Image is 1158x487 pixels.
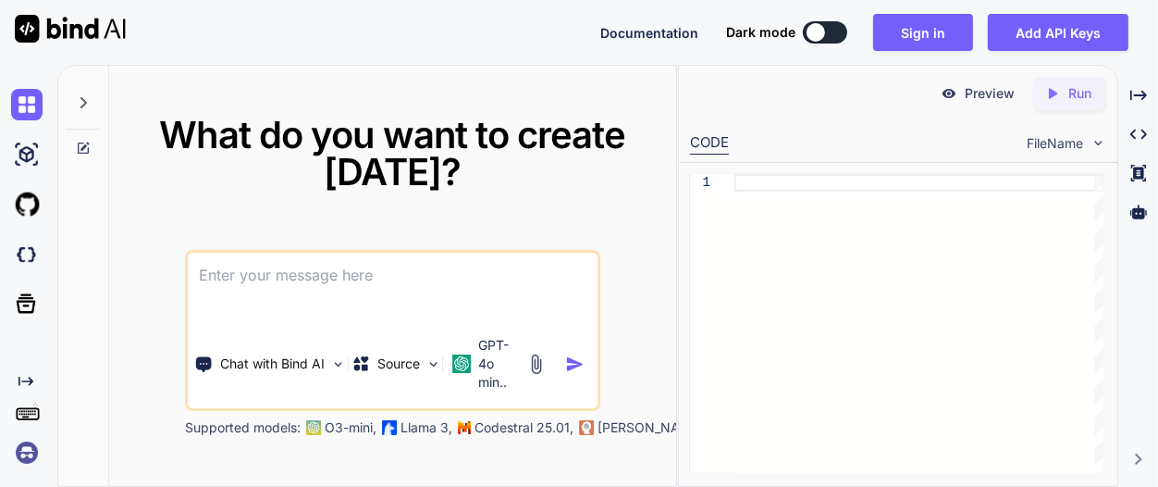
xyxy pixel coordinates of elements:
img: GPT-4 [306,420,321,435]
img: attachment [525,354,547,375]
img: Mistral-AI [458,421,471,434]
img: Pick Tools [330,356,346,372]
p: [PERSON_NAME] 3.7 Sonnet, [597,418,777,437]
img: GPT-4o mini [452,355,471,373]
p: Chat with Bind AI [220,355,325,373]
img: chevron down [1090,135,1106,151]
span: Dark mode [726,23,795,42]
img: signin [11,437,43,468]
p: Source [377,355,420,373]
p: Llama 3, [400,418,452,437]
p: Run [1068,84,1091,103]
img: ai-studio [11,139,43,170]
span: What do you want to create [DATE]? [159,112,625,194]
button: Add API Keys [988,14,1128,51]
span: Documentation [600,25,698,41]
span: FileName [1027,134,1083,153]
button: Documentation [600,23,698,43]
p: O3-mini, [325,418,376,437]
div: 1 [690,174,710,192]
button: Sign in [873,14,973,51]
p: Supported models: [185,418,301,437]
img: icon [565,355,585,374]
img: chat [11,89,43,120]
img: Llama2 [382,420,397,435]
p: Preview [965,84,1015,103]
div: CODE [690,132,729,155]
img: Pick Models [425,356,441,372]
img: claude [579,420,594,435]
p: Codestral 25.01, [474,418,573,437]
p: GPT-4o min.. [478,336,518,392]
img: githubLight [11,189,43,220]
img: darkCloudIdeIcon [11,239,43,270]
img: Bind AI [15,15,126,43]
img: preview [941,85,957,102]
